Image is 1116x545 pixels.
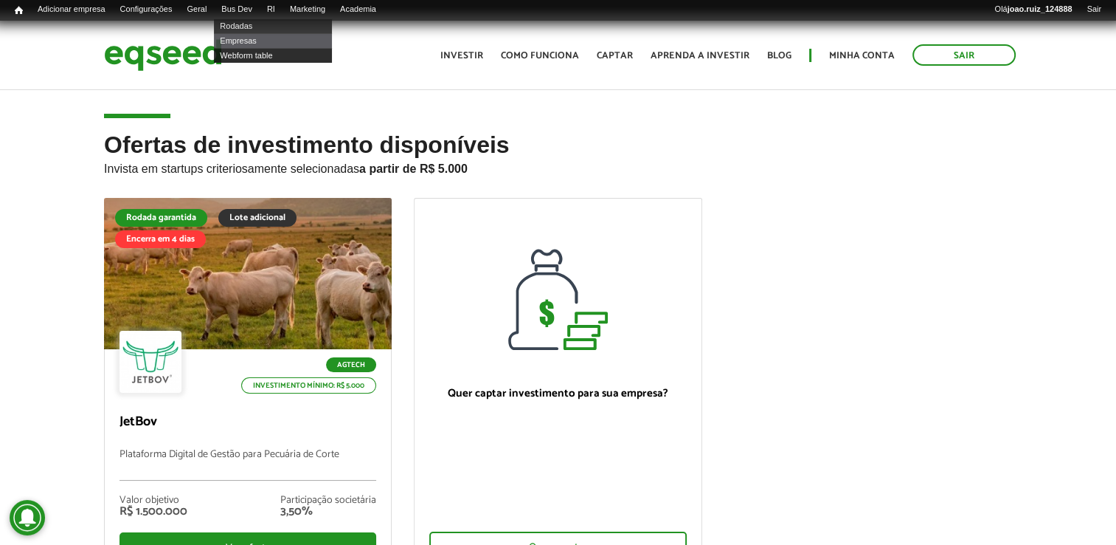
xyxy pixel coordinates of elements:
a: RI [260,4,283,16]
a: Início [7,4,30,18]
div: R$ 1.500.000 [119,506,187,518]
a: Academia [333,4,384,16]
span: Início [15,5,23,16]
a: Bus Dev [214,4,260,16]
a: Olájoao.ruiz_124888 [987,4,1079,16]
a: Minha conta [829,51,895,61]
a: Sair [1079,4,1109,16]
a: Como funciona [501,51,579,61]
p: Invista em startups criteriosamente selecionadas [104,158,1012,176]
p: Plataforma Digital de Gestão para Pecuária de Corte [119,449,376,481]
div: Participação societária [280,496,376,506]
a: Configurações [113,4,180,16]
strong: joao.ruiz_124888 [1008,4,1072,13]
h2: Ofertas de investimento disponíveis [104,132,1012,198]
a: Geral [179,4,214,16]
a: Captar [597,51,633,61]
p: JetBov [119,414,376,431]
strong: a partir de R$ 5.000 [359,162,468,175]
div: Encerra em 4 dias [115,230,206,248]
p: Agtech [326,357,376,372]
div: 3,50% [280,506,376,518]
div: Valor objetivo [119,496,187,506]
p: Investimento mínimo: R$ 5.000 [241,377,376,394]
a: Blog [767,51,791,61]
a: Rodadas [214,18,332,33]
div: Lote adicional [218,209,297,227]
a: Marketing [283,4,333,16]
a: Adicionar empresa [30,4,113,16]
p: Quer captar investimento para sua empresa? [429,387,686,400]
a: Investir [440,51,483,61]
a: Aprenda a investir [651,51,749,61]
div: Rodada garantida [115,209,207,227]
img: EqSeed [104,35,222,75]
a: Sair [912,44,1016,66]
